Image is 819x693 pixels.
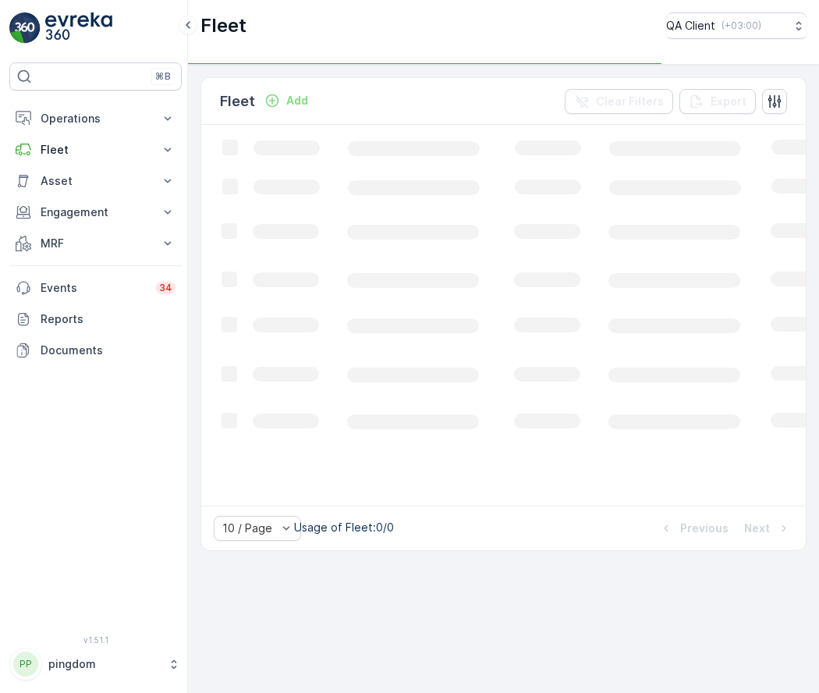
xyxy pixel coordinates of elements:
[9,134,182,165] button: Fleet
[657,519,730,538] button: Previous
[596,94,664,109] p: Clear Filters
[9,197,182,228] button: Engagement
[9,165,182,197] button: Asset
[258,91,314,110] button: Add
[41,236,151,251] p: MRF
[45,12,112,44] img: logo_light-DOdMpM7g.png
[13,652,38,677] div: PP
[565,89,673,114] button: Clear Filters
[679,89,756,114] button: Export
[41,173,151,189] p: Asset
[9,635,182,645] span: v 1.51.1
[721,20,761,32] p: ( +03:00 )
[286,93,308,108] p: Add
[41,204,151,220] p: Engagement
[666,18,715,34] p: QA Client
[41,142,151,158] p: Fleet
[294,520,394,535] p: Usage of Fleet : 0/0
[41,311,175,327] p: Reports
[9,335,182,366] a: Documents
[159,282,172,294] p: 34
[41,343,175,358] p: Documents
[41,111,151,126] p: Operations
[9,228,182,259] button: MRF
[220,91,255,112] p: Fleet
[744,521,770,536] p: Next
[9,103,182,134] button: Operations
[155,70,171,83] p: ⌘B
[9,304,182,335] a: Reports
[666,12,807,39] button: QA Client(+03:00)
[9,12,41,44] img: logo
[680,521,729,536] p: Previous
[9,648,182,681] button: PPpingdom
[200,13,246,38] p: Fleet
[41,280,147,296] p: Events
[48,656,160,672] p: pingdom
[743,519,793,538] button: Next
[711,94,746,109] p: Export
[9,272,182,304] a: Events34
